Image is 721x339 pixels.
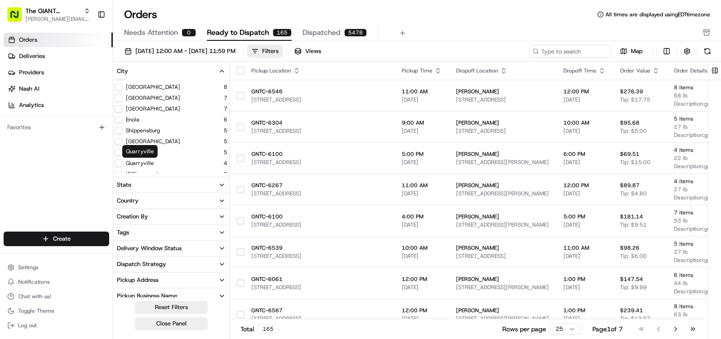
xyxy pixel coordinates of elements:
[113,225,229,240] button: Tags
[224,160,227,167] span: 4
[19,101,44,109] span: Analytics
[126,170,158,178] label: Williamsport
[456,182,549,189] span: [PERSON_NAME]
[135,47,236,55] span: [DATE] 12:00 AM - [DATE] 11:59 PM
[124,27,178,38] span: Needs Attention
[24,58,149,68] input: Clear
[19,68,44,77] span: Providers
[563,88,606,95] span: 12:00 PM
[135,301,207,314] button: Reset Filters
[456,88,549,95] span: [PERSON_NAME]
[456,252,549,260] span: [STREET_ADDRESS]
[224,94,227,102] span: 7
[19,85,39,93] span: Nash AI
[456,213,549,220] span: [PERSON_NAME]
[251,244,387,252] span: GNTC-6539
[620,150,639,158] span: $69.51
[402,119,442,126] span: 9:00 AM
[224,127,227,134] span: 5
[273,29,292,37] div: 165
[563,315,606,322] span: [DATE]
[620,276,643,283] span: $147.54
[126,138,180,145] label: [GEOGRAPHIC_DATA]
[113,272,229,288] button: Pickup Address
[117,244,182,252] div: Delivery Window Status
[18,322,37,329] span: Log out
[224,170,227,178] span: 3
[126,127,160,134] label: Shippensburg
[117,181,131,189] div: State
[251,307,387,314] span: GNTC-6567
[456,190,549,197] span: [STREET_ADDRESS][PERSON_NAME]
[4,276,109,288] button: Notifications
[31,96,115,103] div: We're available if you need us!
[402,96,442,103] span: [DATE]
[9,87,25,103] img: 1736555255976-a54dd68f-1ca7-489b-9aae-adbdc363a1c4
[126,116,139,123] button: Enola
[251,252,387,260] span: [STREET_ADDRESS]
[53,235,71,243] span: Create
[77,132,84,140] div: 💻
[25,15,90,23] button: [PERSON_NAME][EMAIL_ADDRESS][PERSON_NAME][DOMAIN_NAME]
[606,11,710,18] span: All times are displayed using EDT timezone
[563,96,606,103] span: [DATE]
[563,127,606,135] span: [DATE]
[240,324,279,334] div: Total
[117,260,166,268] div: Dispatch Strategy
[620,315,650,322] span: Tip: $13.97
[113,177,229,193] button: State
[620,182,639,189] span: $89.87
[117,276,159,284] div: Pickup Address
[563,150,606,158] span: 6:00 PM
[251,213,387,220] span: GNTC-6100
[456,67,549,74] div: Dropoff Location
[117,292,177,300] div: Pickup Business Name
[456,119,549,126] span: [PERSON_NAME]
[117,228,129,237] div: Tags
[113,288,229,304] button: Pickup Business Name
[620,252,647,260] span: Tip: $6.00
[4,33,113,47] a: Orders
[126,105,180,112] label: [GEOGRAPHIC_DATA]
[4,232,109,246] button: Create
[251,315,387,322] span: [STREET_ADDRESS]
[4,49,113,63] a: Deliveries
[18,278,50,286] span: Notifications
[563,284,606,291] span: [DATE]
[563,190,606,197] span: [DATE]
[19,36,37,44] span: Orders
[344,29,367,37] div: 5478
[113,193,229,208] button: Country
[402,213,442,220] span: 4:00 PM
[563,182,606,189] span: 12:00 PM
[124,7,157,22] h1: Orders
[402,182,442,189] span: 11:00 AM
[529,45,610,58] input: Type to search
[251,67,387,74] div: Pickup Location
[122,145,158,158] div: Quarryville
[224,149,227,156] span: 5
[64,153,110,160] a: Powered byPylon
[402,276,442,283] span: 12:00 PM
[4,305,109,317] button: Toggle Theme
[224,83,227,91] span: 8
[247,45,283,58] button: Filters
[117,213,148,221] div: Creation By
[4,4,94,25] button: The GIANT Company[PERSON_NAME][EMAIL_ADDRESS][PERSON_NAME][DOMAIN_NAME]
[402,244,442,252] span: 10:00 AM
[73,128,149,144] a: 💻API Documentation
[86,131,145,140] span: API Documentation
[126,83,180,91] label: [GEOGRAPHIC_DATA]
[456,284,549,291] span: [STREET_ADDRESS][PERSON_NAME]
[620,159,650,166] span: Tip: $15.00
[402,88,442,95] span: 11:00 AM
[402,159,442,166] span: [DATE]
[563,252,606,260] span: [DATE]
[113,241,229,256] button: Delivery Window Status
[251,159,387,166] span: [STREET_ADDRESS]
[620,119,639,126] span: $95.68
[563,67,606,74] div: Dropoff Time
[113,257,229,272] button: Dispatch Strategy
